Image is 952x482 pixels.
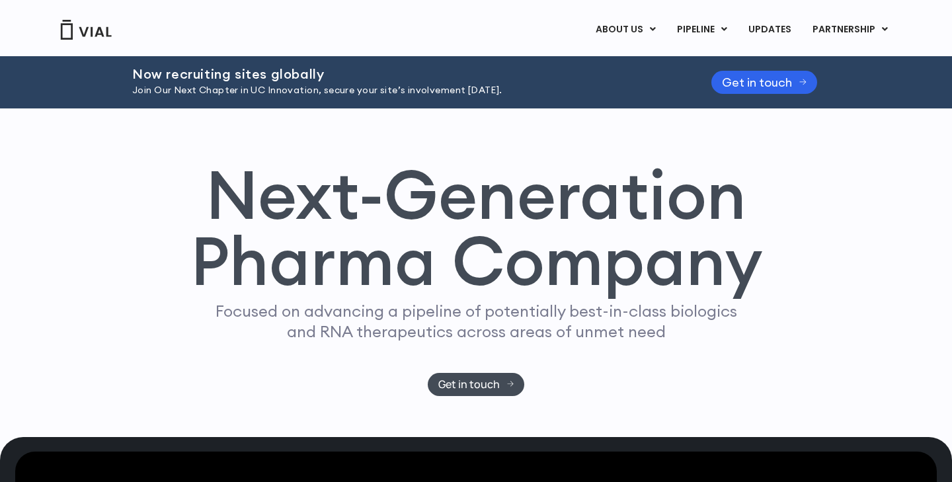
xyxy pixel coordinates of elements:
span: Get in touch [438,380,500,389]
span: Get in touch [722,77,792,87]
a: PARTNERSHIPMenu Toggle [802,19,898,41]
a: Get in touch [428,373,525,396]
a: ABOUT USMenu Toggle [585,19,666,41]
a: Get in touch [711,71,817,94]
h2: Now recruiting sites globally [132,67,678,81]
p: Join Our Next Chapter in UC Innovation, secure your site’s involvement [DATE]. [132,83,678,98]
p: Focused on advancing a pipeline of potentially best-in-class biologics and RNA therapeutics acros... [210,301,742,342]
img: Vial Logo [59,20,112,40]
a: UPDATES [738,19,801,41]
a: PIPELINEMenu Toggle [666,19,737,41]
h1: Next-Generation Pharma Company [190,161,762,295]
